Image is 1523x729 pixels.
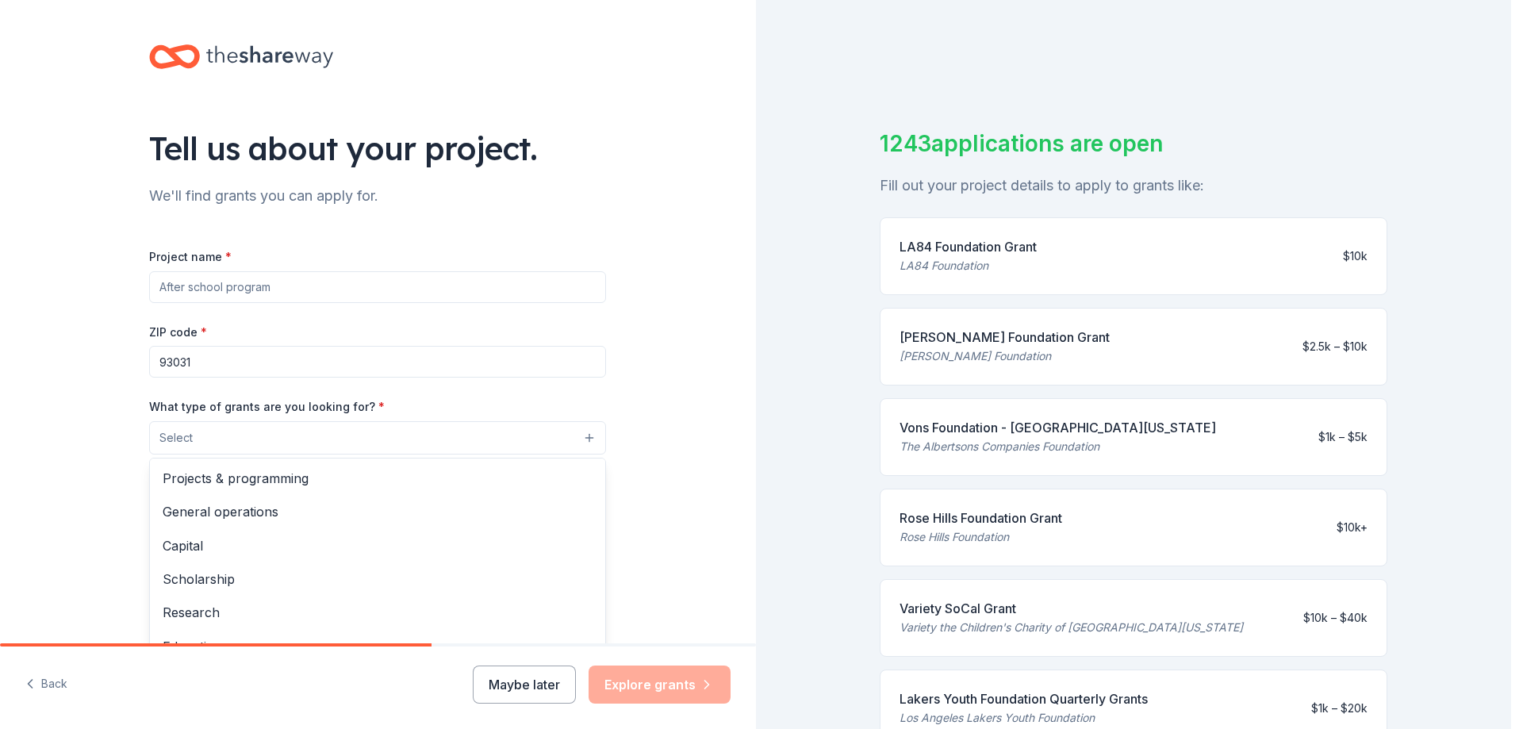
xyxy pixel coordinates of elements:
[149,421,606,455] button: Select
[163,501,593,522] span: General operations
[163,468,593,489] span: Projects & programming
[163,535,593,556] span: Capital
[159,428,193,447] span: Select
[163,636,593,657] span: Education
[149,458,606,648] div: Select
[163,602,593,623] span: Research
[163,569,593,589] span: Scholarship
